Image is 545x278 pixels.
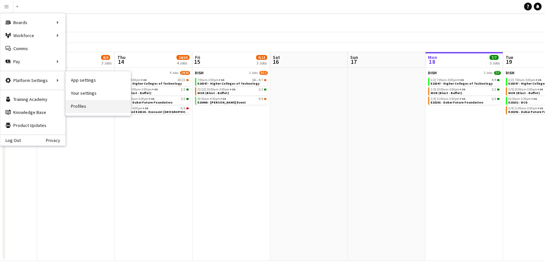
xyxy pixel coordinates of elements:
span: 7:00am-5:00pm [437,78,464,82]
span: Mon [428,54,437,60]
div: Boards [0,16,65,29]
span: 10:00am-3:00pm [129,88,158,91]
span: E28347 - Higher Colleges of Technology [120,81,182,86]
span: 7:00am-5:00pm [515,78,541,82]
span: 1/1 [186,89,189,90]
span: E28291 - Dubai Future Foundation [120,100,173,104]
span: 1/1 [497,89,500,90]
span: 3/3 [186,98,189,100]
span: 22/22 [198,88,206,91]
span: | [206,87,206,91]
a: 1/5|10:00am-3:00pm+041/1MUR (Blast - Buffet) [431,87,500,95]
span: MUR (Blast - Buffet) [120,91,152,95]
div: Pay [0,55,65,68]
span: E28291 - Dubai Future Foundation [431,100,484,104]
span: | [513,87,514,91]
a: App settings [66,74,131,87]
span: | [435,97,436,101]
span: 19 [505,58,513,65]
span: 7:00am-3:00pm [198,78,224,82]
span: Fri [195,54,200,60]
div: DISH4 Jobs24/306:00am-5:00pm+0420/21E28347 - Higher Colleges of Technology21/22|10:00am-3:00pm+04... [117,70,190,116]
div: 3 Jobs [101,61,112,65]
span: +04 [143,106,148,110]
a: 1/2|7:00am-5:00pm+044/4E28347 - Higher Colleges of Technology [431,78,500,85]
span: 2/2 [497,98,500,100]
span: +04 [230,87,235,91]
a: 6:00am-5:00pm+0420/21E28347 - Higher Colleges of Technology [120,78,189,85]
span: 20/21 [178,78,186,82]
span: 7/7 [494,71,501,75]
div: 3 Jobs [490,61,500,65]
span: +04 [152,87,158,91]
span: 11:00am-3:00pm [437,97,465,101]
span: 15 [194,58,200,65]
span: 0/5 [186,107,189,109]
span: Sun [351,54,358,60]
a: 11:00am-4:00pm+040/5Cancelled E28326 - ExecuJet [GEOGRAPHIC_DATA] DWC-LLC [120,106,189,114]
a: Privacy [46,138,65,143]
div: DISH3 Jobs7/71/2|7:00am-5:00pm+044/4E28347 - Higher Colleges of Technology1/5|10:00am-3:00pm+041/... [428,70,501,106]
span: DISH [117,70,126,75]
span: 4/7 [264,79,267,81]
span: 11:00am-4:00pm [120,107,148,110]
span: MUR (Blast - Buffet) [431,91,462,95]
span: 11:00am-3:00pm [515,107,543,110]
span: 8/9 [101,55,110,60]
span: 1/1 [259,88,263,91]
span: 14 [116,58,126,65]
span: Sat [273,54,280,60]
div: • [198,78,267,82]
span: 10:30am-3:30pm [509,97,537,101]
span: 11:00am-3:00pm [126,97,154,101]
div: Workforce [0,29,65,42]
a: 21/22|10:00am-3:00pm+041/1MUR (Blast - Buffet) [120,87,189,95]
a: Comms [0,42,65,55]
span: 3/3 [181,97,186,101]
span: E28406 - Knight Frank Event [198,100,246,104]
span: 10:30am-4:30pm [198,97,226,101]
span: E28347 - Higher Colleges of Technology [431,81,493,86]
span: 1/1 [181,88,186,91]
a: Your settings [66,87,131,100]
div: DISH3 Jobs9/137:00am-3:00pm+041A•4/7E28347 - Higher Colleges of Technology22/22|10:00am-3:00pm+04... [195,70,268,106]
span: | [513,106,514,110]
span: +04 [460,87,465,91]
a: DISH3 Jobs9/13 [195,70,268,75]
a: DISH4 Jobs24/30 [117,70,190,75]
span: 4/5 [259,97,263,101]
span: 4/4 [497,79,500,81]
a: DISH3 Jobs7/7 [428,70,501,75]
span: 3 Jobs [484,71,493,75]
span: 3 Jobs [249,71,258,75]
span: 9/13 [259,71,268,75]
span: 1/4 [431,97,436,101]
span: | [513,78,514,82]
span: 9/13 [256,55,267,60]
a: 7:00am-3:00pm+041A•4/7E28347 - Higher Colleges of Technology [198,78,267,85]
div: 3 Jobs [257,61,267,65]
span: E28231 - BCG [509,100,528,104]
span: +04 [538,87,543,91]
span: +04 [536,78,541,82]
span: 18 [427,58,437,65]
span: 10:00am-3:00pm [437,88,465,91]
span: 20/21 [186,79,189,81]
div: Platform Settings [0,74,65,87]
span: 6:00am-5:00pm [120,78,147,82]
span: 2/2 [492,97,497,101]
span: +04 [538,106,543,110]
span: 1/5 [431,88,436,91]
span: 17 [350,58,358,65]
span: Cancelled E28326 - ExecuJet Middle East DWC-LLC [120,110,210,114]
span: 4/4 [492,78,497,82]
span: 1A [253,78,256,82]
span: 16 [272,58,280,65]
span: +04 [149,97,154,101]
span: DISH [428,70,437,75]
a: Log Out [0,138,21,143]
a: Training Academy [0,93,65,106]
div: DISH3 Jobs8/97:30am-2:00pm+045/6E28313 - Invest Bank20/22|10:00am-3:00pm+041/1MUR (Blast - Buffet... [40,70,113,106]
span: DISH [506,70,515,75]
span: +04 [460,97,465,101]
